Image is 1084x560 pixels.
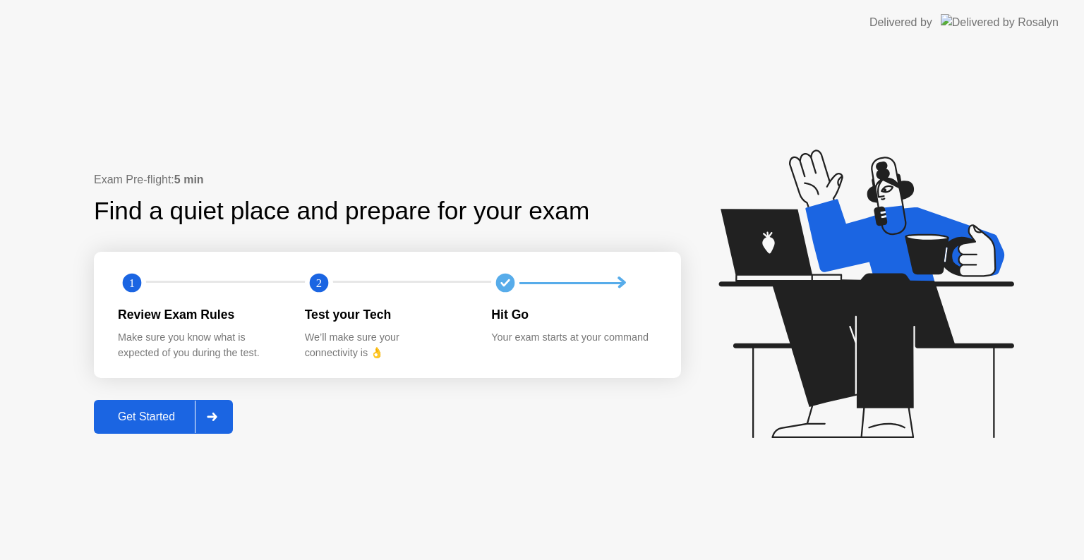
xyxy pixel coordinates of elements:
[129,276,135,290] text: 1
[941,14,1059,30] img: Delivered by Rosalyn
[118,305,282,324] div: Review Exam Rules
[869,14,932,31] div: Delivered by
[316,276,322,290] text: 2
[94,400,233,434] button: Get Started
[305,305,469,324] div: Test your Tech
[94,193,591,230] div: Find a quiet place and prepare for your exam
[118,330,282,360] div: Make sure you know what is expected of you during the test.
[491,330,656,346] div: Your exam starts at your command
[491,305,656,324] div: Hit Go
[98,410,195,423] div: Get Started
[94,171,681,188] div: Exam Pre-flight:
[174,174,204,185] b: 5 min
[305,330,469,360] div: We’ll make sure your connectivity is 👌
